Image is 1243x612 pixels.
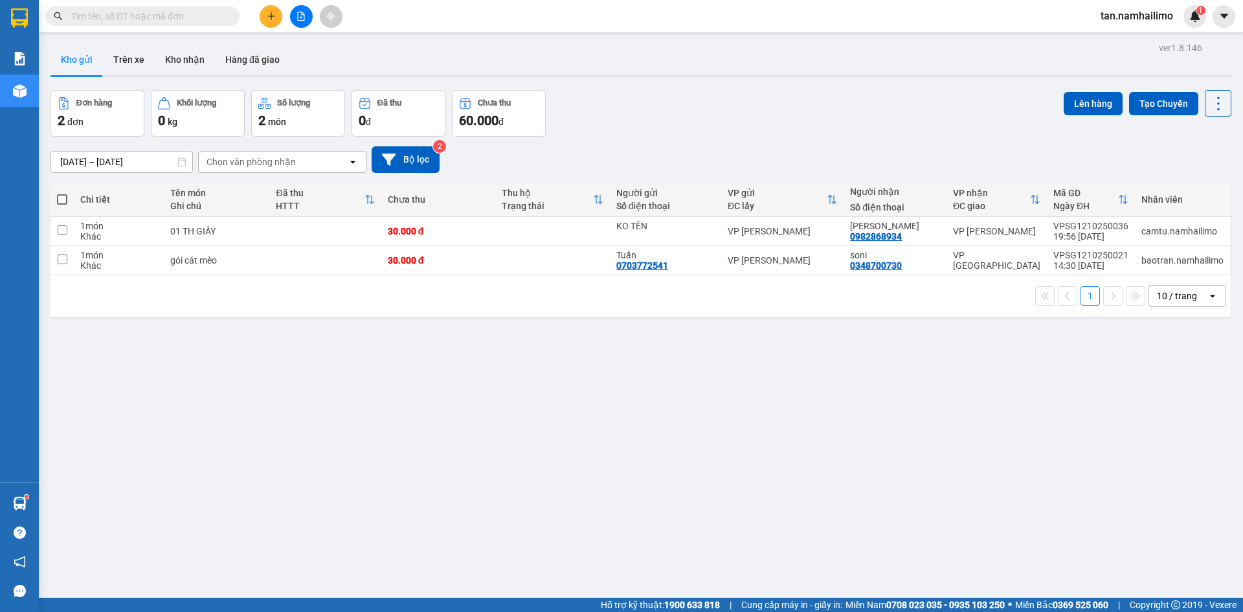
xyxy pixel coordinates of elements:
[50,90,144,137] button: Đơn hàng2đơn
[850,187,940,197] div: Người nhận
[372,146,440,173] button: Bộ lọc
[170,188,263,198] div: Tên món
[1008,602,1012,607] span: ⚪️
[13,52,27,65] img: solution-icon
[1207,291,1218,301] svg: open
[13,497,27,510] img: warehouse-icon
[459,113,498,128] span: 60.000
[845,598,1005,612] span: Miền Nam
[502,201,593,211] div: Trạng thái
[495,183,610,217] th: Toggle SortBy
[1053,201,1118,211] div: Ngày ĐH
[728,255,837,266] div: VP [PERSON_NAME]
[67,117,84,127] span: đơn
[1189,10,1201,22] img: icon-new-feature
[50,44,103,75] button: Kho gửi
[290,5,313,28] button: file-add
[1141,226,1224,236] div: camtu.namhailimo
[953,250,1040,271] div: VP [GEOGRAPHIC_DATA]
[1129,92,1198,115] button: Tạo Chuyến
[80,221,157,231] div: 1 món
[502,188,593,198] div: Thu hộ
[168,117,177,127] span: kg
[25,495,28,499] sup: 1
[80,250,157,260] div: 1 món
[498,117,504,127] span: đ
[1047,183,1135,217] th: Toggle SortBy
[267,12,276,21] span: plus
[1118,598,1120,612] span: |
[1053,188,1118,198] div: Mã GD
[452,90,546,137] button: Chưa thu60.000đ
[601,598,720,612] span: Hỗ trợ kỹ thuật:
[1053,600,1108,610] strong: 0369 525 060
[58,113,65,128] span: 2
[1171,600,1180,609] span: copyright
[14,585,26,597] span: message
[80,260,157,271] div: Khác
[1053,231,1128,242] div: 19:56 [DATE]
[155,44,215,75] button: Kho nhận
[14,556,26,568] span: notification
[728,201,827,211] div: ĐC lấy
[953,188,1030,198] div: VP nhận
[1053,260,1128,271] div: 14:30 [DATE]
[850,250,940,260] div: soni
[886,600,1005,610] strong: 0708 023 035 - 0935 103 250
[388,194,489,205] div: Chưa thu
[269,183,381,217] th: Toggle SortBy
[478,98,511,108] div: Chưa thu
[170,226,263,236] div: 01 TH GIẤY
[1015,598,1108,612] span: Miền Bắc
[1218,10,1230,22] span: caret-down
[326,12,335,21] span: aim
[258,113,265,128] span: 2
[71,9,224,23] input: Tìm tên, số ĐT hoặc mã đơn
[1053,250,1128,260] div: VPSG1210250021
[850,202,940,212] div: Số điện thoại
[1213,5,1235,28] button: caret-down
[1141,194,1224,205] div: Nhân viên
[177,98,216,108] div: Khối lượng
[616,221,715,231] div: KO TÊN
[1053,221,1128,231] div: VPSG1210250036
[276,201,364,211] div: HTTT
[320,5,342,28] button: aim
[1090,8,1183,24] span: tan.namhailimo
[616,250,715,260] div: Tuấn
[260,5,282,28] button: plus
[728,188,827,198] div: VP gửi
[14,527,26,539] span: question-circle
[158,113,165,128] span: 0
[51,152,192,172] input: Select a date range.
[76,98,112,108] div: Đơn hàng
[850,221,940,231] div: ngọc bích
[215,44,290,75] button: Hàng đã giao
[953,226,1040,236] div: VP [PERSON_NAME]
[730,598,732,612] span: |
[377,98,401,108] div: Đã thu
[850,260,902,271] div: 0348700730
[207,155,296,168] div: Chọn văn phòng nhận
[741,598,842,612] span: Cung cấp máy in - giấy in:
[277,98,310,108] div: Số lượng
[170,201,263,211] div: Ghi chú
[946,183,1047,217] th: Toggle SortBy
[1081,286,1100,306] button: 1
[13,84,27,98] img: warehouse-icon
[251,90,345,137] button: Số lượng2món
[1141,255,1224,266] div: baotran.namhailimo
[388,226,489,236] div: 30.000 đ
[1198,6,1203,15] span: 1
[1196,6,1205,15] sup: 1
[80,194,157,205] div: Chi tiết
[352,90,445,137] button: Đã thu0đ
[348,157,358,167] svg: open
[728,226,837,236] div: VP [PERSON_NAME]
[721,183,844,217] th: Toggle SortBy
[616,201,715,211] div: Số điện thoại
[80,231,157,242] div: Khác
[170,255,263,266] div: gói cát mèo
[151,90,245,137] button: Khối lượng0kg
[366,117,371,127] span: đ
